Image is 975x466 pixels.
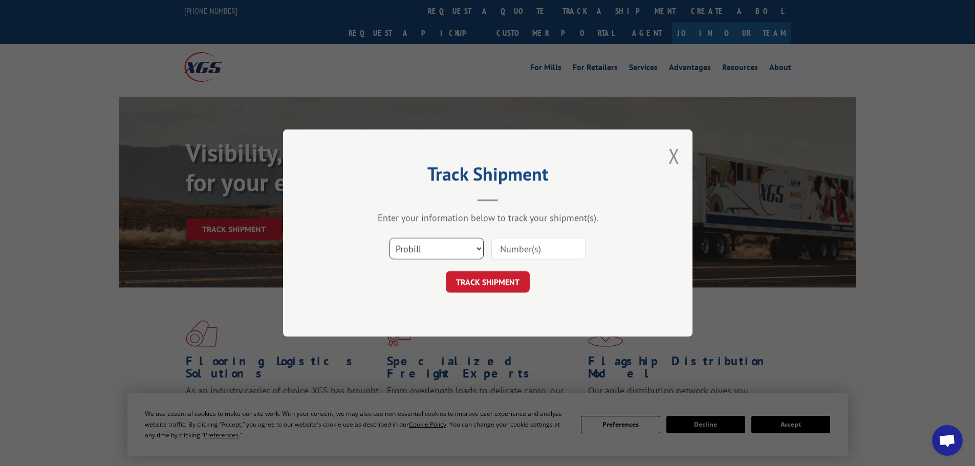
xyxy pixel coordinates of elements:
[932,425,963,456] div: Open chat
[334,212,641,224] div: Enter your information below to track your shipment(s).
[446,271,530,293] button: TRACK SHIPMENT
[491,238,586,259] input: Number(s)
[334,167,641,186] h2: Track Shipment
[668,142,680,169] button: Close modal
